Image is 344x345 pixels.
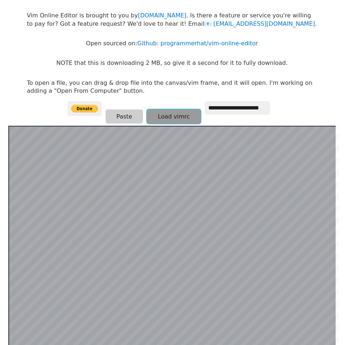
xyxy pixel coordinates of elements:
[86,40,258,47] p: Open sourced on:
[27,79,317,95] p: To open a file, you can drag & drop file into the canvas/vim frame, and it will open. I'm working...
[106,109,143,124] button: Paste
[56,59,287,67] p: NOTE that this is downloading 2 MB, so give it a second for it to fully download.
[138,12,187,19] a: [DOMAIN_NAME]
[204,20,315,27] a: [EMAIL_ADDRESS][DOMAIN_NAME]
[147,109,201,124] button: Load vimrc
[27,12,317,28] p: Vim Online Editor is brought to you by . Is there a feature or service you're willing to pay for?...
[137,40,258,47] a: Github: programmerhat/vim-online-editor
